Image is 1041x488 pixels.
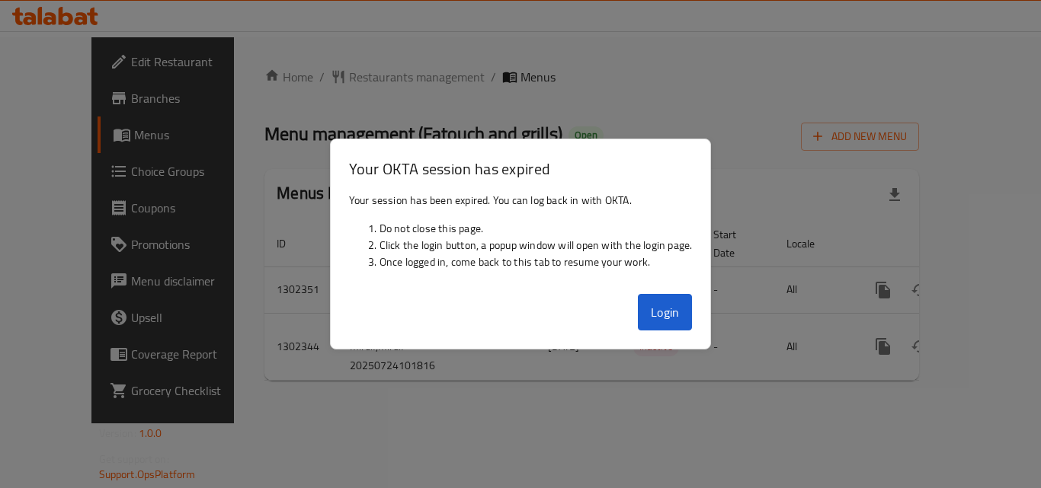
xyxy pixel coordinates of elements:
button: Login [638,294,693,330]
li: Click the login button, a popup window will open with the login page. [380,237,693,254]
li: Once logged in, come back to this tab to resume your work. [380,254,693,270]
li: Do not close this page. [380,220,693,237]
div: Your session has been expired. You can log back in with OKTA. [331,186,711,288]
h3: Your OKTA session has expired [349,158,693,180]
